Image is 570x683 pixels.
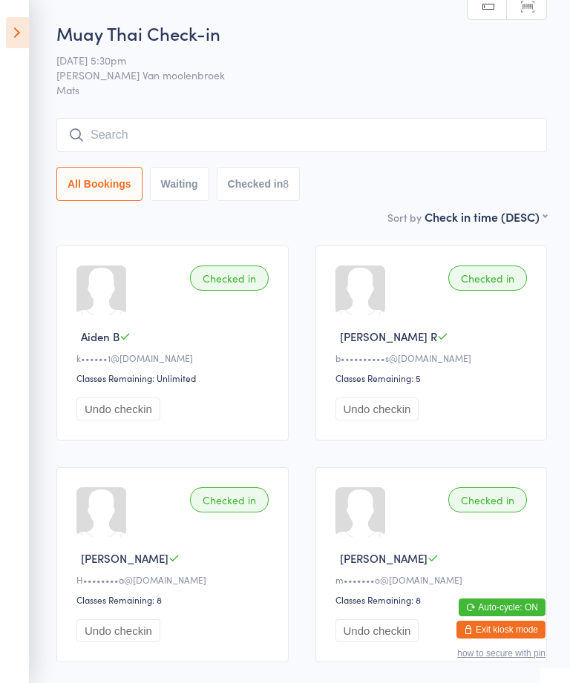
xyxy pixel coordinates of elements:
button: how to secure with pin [457,648,546,659]
button: Undo checkin [335,619,419,642]
div: Classes Remaining: 8 [76,593,273,606]
span: [PERSON_NAME] R [340,329,437,344]
div: k••••••1@[DOMAIN_NAME] [76,352,273,364]
div: H••••••••a@[DOMAIN_NAME] [76,573,273,586]
span: [DATE] 5:30pm [56,53,524,67]
div: Classes Remaining: 5 [335,372,532,384]
div: Checked in [190,487,269,512]
button: Checked in8 [217,167,301,201]
span: Aiden B [81,329,119,344]
h2: Muay Thai Check-in [56,21,547,45]
div: Classes Remaining: 8 [335,593,532,606]
label: Sort by [387,210,422,225]
input: Search [56,118,547,152]
button: Exit kiosk mode [456,621,546,639]
button: All Bookings [56,167,142,201]
div: m•••••••o@[DOMAIN_NAME] [335,573,532,586]
button: Undo checkin [76,619,160,642]
span: [PERSON_NAME] Van moolenbroek [56,67,524,82]
button: Undo checkin [335,397,419,420]
button: Undo checkin [76,397,160,420]
div: Check in time (DESC) [425,208,547,225]
div: Classes Remaining: Unlimited [76,372,273,384]
button: Waiting [150,167,209,201]
span: Mats [56,82,547,97]
div: Checked in [190,265,269,291]
div: 8 [283,178,289,190]
div: b••••••••••s@[DOMAIN_NAME] [335,352,532,364]
div: Checked in [448,487,527,512]
span: [PERSON_NAME] [340,550,427,566]
button: Auto-cycle: ON [459,598,546,616]
div: Checked in [448,265,527,291]
span: [PERSON_NAME] [81,550,168,566]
